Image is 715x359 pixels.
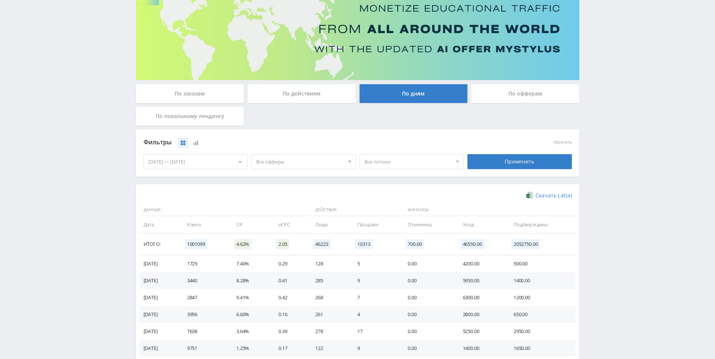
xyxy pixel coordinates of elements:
[455,306,506,323] td: 2800.00
[180,272,229,289] td: 3440
[185,239,207,249] span: 1001099
[140,233,180,255] td: Итого:
[276,239,289,249] span: 2.05
[405,239,424,249] span: 700.00
[140,323,180,340] td: [DATE]
[136,84,244,103] div: По заказам
[526,192,571,199] a: Скачать (.xlsx)
[400,340,455,357] td: 0.00
[455,323,506,340] td: 5250.00
[140,255,180,272] td: [DATE]
[350,289,400,306] td: 7
[350,216,400,233] td: Продажи
[400,306,455,323] td: 0.00
[180,255,229,272] td: 1729
[229,306,271,323] td: 6.60%
[308,255,350,272] td: 128
[308,272,350,289] td: 285
[140,216,180,233] td: Дата
[506,216,576,233] td: Подтверждены
[308,216,350,233] td: Лиды
[402,204,573,217] span: Финансы:
[455,272,506,289] td: 5950.00
[180,323,229,340] td: 7638
[229,323,271,340] td: 3.64%
[310,204,398,217] span: Действия:
[364,155,452,169] span: Все потоки
[553,140,572,145] button: сбросить
[506,306,576,323] td: 650.00
[350,340,400,357] td: 9
[455,216,506,233] td: Холд
[271,323,308,340] td: 0.39
[506,289,576,306] td: 1200.00
[455,255,506,272] td: 4200.00
[506,340,576,357] td: 1650.00
[350,323,400,340] td: 17
[400,323,455,340] td: 0.00
[360,84,468,103] div: По дням
[229,216,271,233] td: CR
[271,216,308,233] td: eCPC
[506,272,576,289] td: 1400.00
[229,272,271,289] td: 8.28%
[180,289,229,306] td: 2847
[256,155,344,169] span: Все офферы
[308,289,350,306] td: 268
[140,340,180,357] td: [DATE]
[535,192,572,198] span: Скачать (.xlsx)
[313,239,330,249] span: 46223
[140,204,306,217] span: Данные:
[308,340,350,357] td: 122
[229,289,271,306] td: 9.41%
[461,239,484,249] span: 46550.00
[355,239,372,249] span: 10313
[471,84,579,103] div: По офферам
[140,272,180,289] td: [DATE]
[234,239,251,249] span: 4.62%
[455,289,506,306] td: 6300.00
[180,306,229,323] td: 3956
[400,289,455,306] td: 0.00
[180,340,229,357] td: 9751
[506,255,576,272] td: 500.00
[271,340,308,357] td: 0.17
[271,289,308,306] td: 0.42
[271,255,308,272] td: 0.29
[271,306,308,323] td: 0.16
[400,272,455,289] td: 0.00
[506,323,576,340] td: 2950.00
[140,306,180,323] td: [DATE]
[400,216,455,233] td: Отменены
[140,289,180,306] td: [DATE]
[455,340,506,357] td: 1400.00
[308,323,350,340] td: 278
[144,137,464,148] div: Фильтры
[144,155,248,169] div: [DATE] — [DATE]
[248,84,356,103] div: По действиям
[350,306,400,323] td: 4
[229,340,271,357] td: 1.25%
[526,191,533,199] img: xlsx
[467,154,572,169] div: Применить
[180,216,229,233] td: Клики
[350,272,400,289] td: 9
[400,255,455,272] td: 0.00
[308,306,350,323] td: 261
[229,255,271,272] td: 7.40%
[271,272,308,289] td: 0.41
[136,107,244,126] div: По локальному лендингу
[350,255,400,272] td: 5
[511,239,540,249] span: 2052750.00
